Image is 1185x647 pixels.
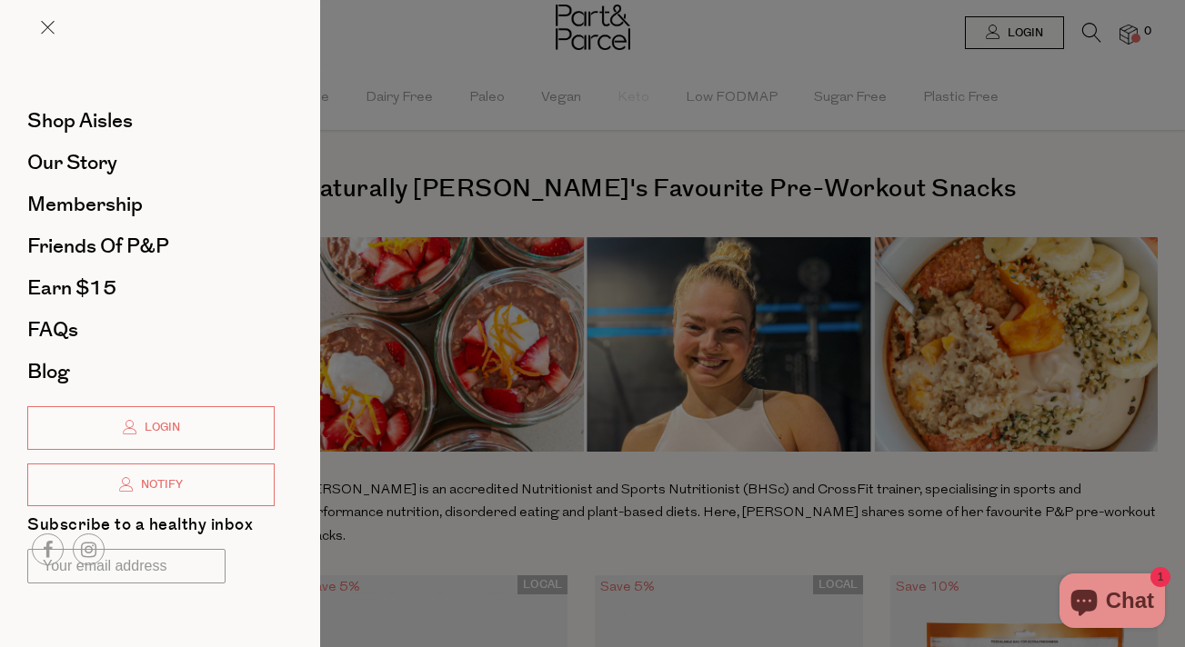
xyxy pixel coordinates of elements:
span: Friends of P&P [27,232,169,261]
a: Membership [27,194,275,214]
span: Membership [27,190,143,219]
a: Earn $15 [27,278,275,298]
span: FAQs [27,315,78,344]
span: Earn $15 [27,274,116,303]
span: Login [140,420,180,435]
a: Our Story [27,153,275,173]
a: Login [27,406,275,450]
inbox-online-store-chat: Shopify online store chat [1054,573,1170,632]
span: Notify [136,477,183,493]
label: Subscribe to a healthy inbox [27,517,253,540]
a: Friends of P&P [27,236,275,256]
a: Notify [27,463,275,507]
a: Shop Aisles [27,111,275,131]
span: Our Story [27,148,117,177]
a: Blog [27,362,275,382]
span: Shop Aisles [27,106,133,135]
a: FAQs [27,320,275,340]
span: Blog [27,357,69,386]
